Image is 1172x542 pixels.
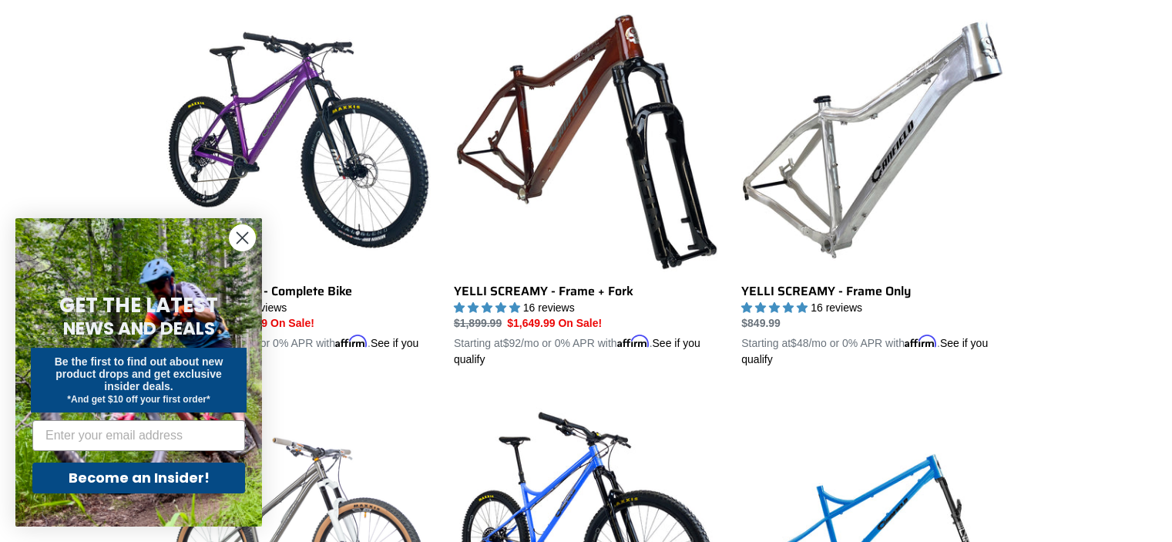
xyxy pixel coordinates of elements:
button: Close dialog [229,224,256,251]
span: GET THE LATEST [59,291,218,319]
span: NEWS AND DEALS [63,316,215,341]
span: Be the first to find out about new product drops and get exclusive insider deals. [55,355,223,392]
button: Become an Insider! [32,463,245,493]
span: *And get $10 off your first order* [67,394,210,405]
input: Enter your email address [32,420,245,451]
